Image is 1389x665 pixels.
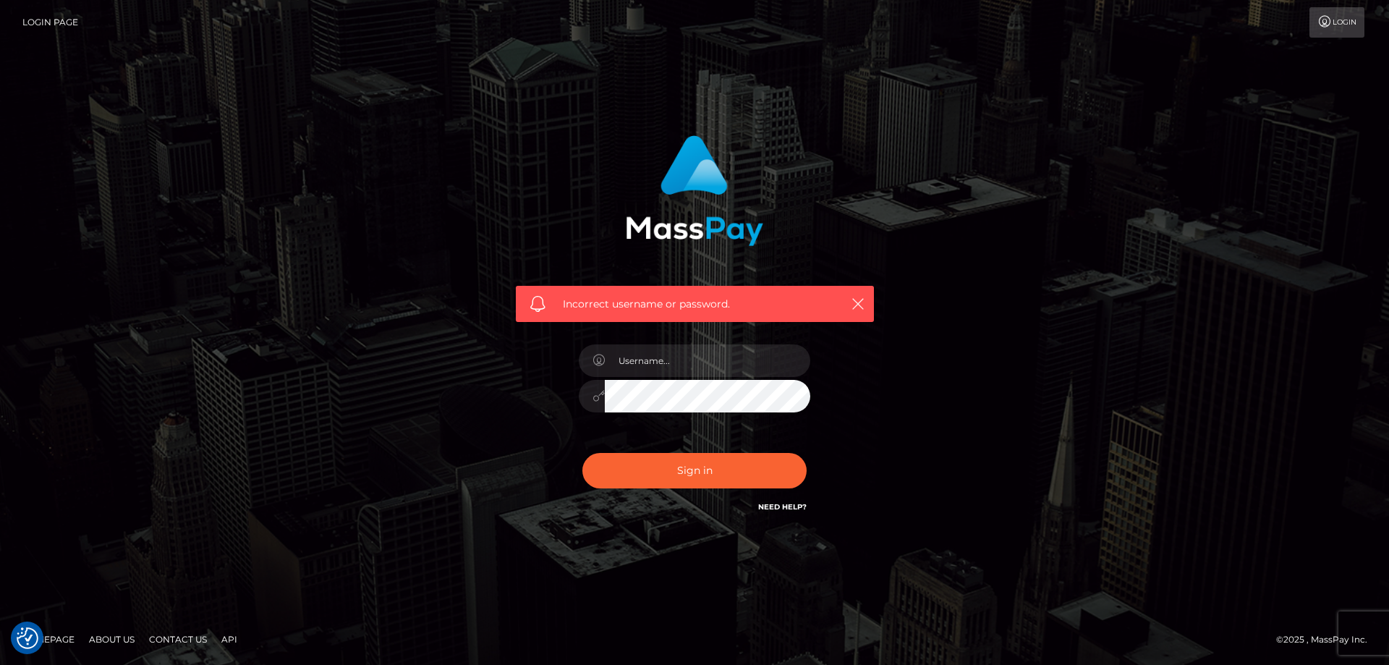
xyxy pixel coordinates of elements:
[582,453,807,488] button: Sign in
[605,344,810,377] input: Username...
[17,627,38,649] img: Revisit consent button
[626,135,763,246] img: MassPay Login
[83,628,140,651] a: About Us
[216,628,243,651] a: API
[1276,632,1378,648] div: © 2025 , MassPay Inc.
[143,628,213,651] a: Contact Us
[563,297,827,312] span: Incorrect username or password.
[17,627,38,649] button: Consent Preferences
[22,7,78,38] a: Login Page
[758,502,807,512] a: Need Help?
[16,628,80,651] a: Homepage
[1309,7,1364,38] a: Login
